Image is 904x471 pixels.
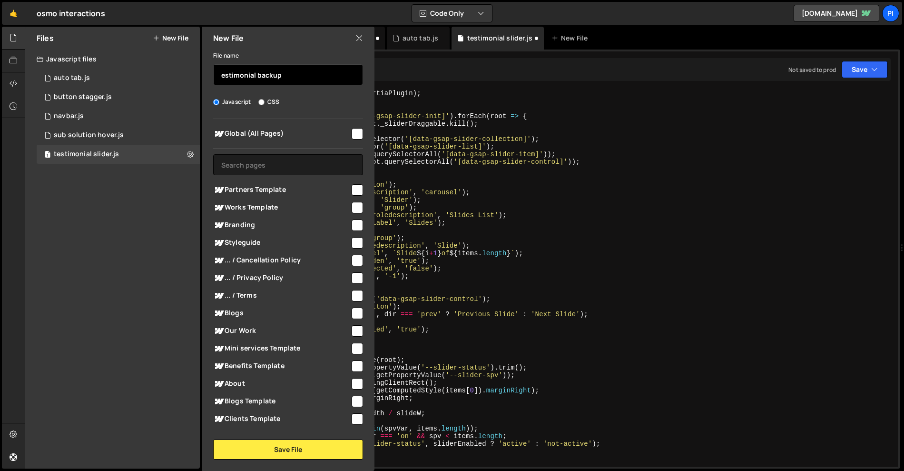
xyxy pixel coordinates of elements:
input: CSS [258,99,265,105]
span: Our Work [213,325,350,337]
div: button stagger.js [54,93,112,101]
span: Partners Template [213,184,350,196]
span: Blogs [213,308,350,319]
span: ... / Cancellation Policy [213,255,350,266]
span: ... / Privacy Policy [213,272,350,284]
h2: Files [37,33,54,43]
div: sub solution hover.js [54,131,124,140]
div: testimonial slider.js [54,150,119,159]
div: osmo interactions [37,8,105,19]
span: Mini services Template [213,343,350,354]
div: 16399/44381.js [37,145,200,164]
div: auto tab.js [54,74,90,82]
span: Benefits Template [213,361,350,372]
input: Javascript [213,99,219,105]
a: 🤙 [2,2,25,25]
span: Styleguide [213,237,350,249]
label: File name [213,51,239,60]
a: pi [882,5,899,22]
div: 16399/44417.js [37,107,200,126]
span: Works Template [213,202,350,213]
div: 16399/44724.js [37,88,200,107]
span: ... / Terms [213,290,350,301]
div: navbar.js [54,112,84,120]
a: [DOMAIN_NAME] [794,5,879,22]
input: Search pages [213,154,363,175]
div: auto tab.js [403,33,439,43]
span: Branding [213,220,350,231]
button: Code Only [412,5,492,22]
button: Save [842,61,888,78]
div: 16399/44410.js [37,69,200,88]
button: Save File [213,440,363,460]
div: testimonial slider.js [467,33,532,43]
span: Blogs Template [213,396,350,407]
div: Javascript files [25,50,200,69]
span: Global (All Pages) [213,128,350,140]
div: New File [551,33,591,43]
span: Clients Template [213,413,350,425]
input: Name [213,64,363,85]
div: Not saved to prod [788,66,836,74]
span: 1 [45,151,50,159]
div: 16399/44750.js [37,126,200,145]
h2: New File [213,33,244,43]
button: New File [153,34,188,42]
label: Javascript [213,97,251,107]
span: About [213,378,350,390]
label: CSS [258,97,279,107]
